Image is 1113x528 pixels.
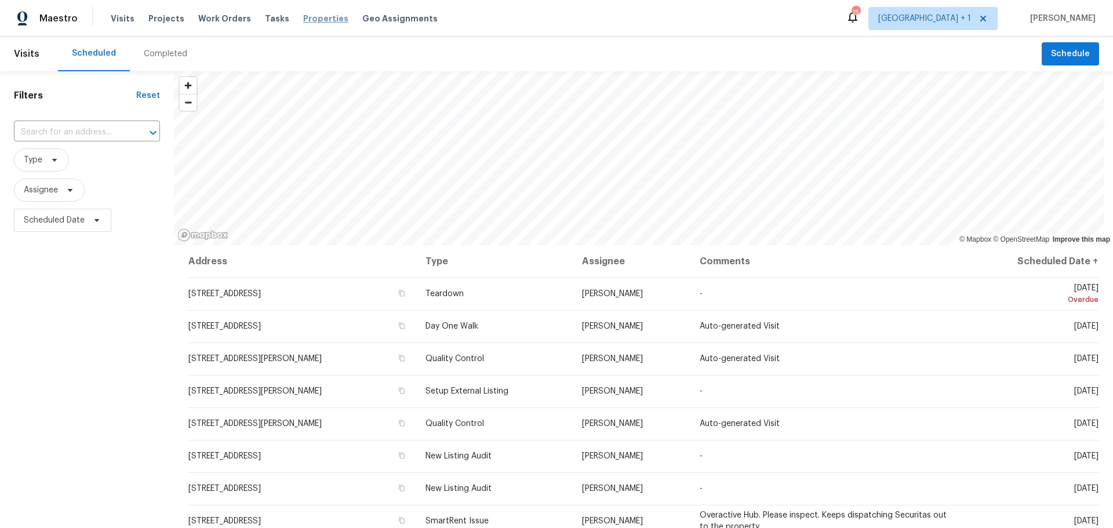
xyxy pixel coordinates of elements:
button: Schedule [1042,42,1099,66]
a: OpenStreetMap [993,235,1049,243]
button: Zoom in [180,77,197,94]
span: [PERSON_NAME] [582,387,643,395]
span: [PERSON_NAME] [582,452,643,460]
button: Zoom out [180,94,197,111]
span: [DATE] [1074,322,1099,330]
span: Scheduled Date [24,214,85,226]
span: Quality Control [425,355,484,363]
span: [DATE] [1074,387,1099,395]
span: [STREET_ADDRESS] [188,485,261,493]
button: Copy Address [397,321,407,331]
span: Schedule [1051,47,1090,61]
span: Visits [111,13,134,24]
span: [STREET_ADDRESS] [188,517,261,525]
span: [PERSON_NAME] [582,290,643,298]
span: Day One Walk [425,322,478,330]
span: - [700,485,703,493]
h1: Filters [14,90,136,101]
span: New Listing Audit [425,485,492,493]
span: [STREET_ADDRESS][PERSON_NAME] [188,355,322,363]
span: Auto-generated Visit [700,355,780,363]
span: [STREET_ADDRESS][PERSON_NAME] [188,387,322,395]
span: Work Orders [198,13,251,24]
span: New Listing Audit [425,452,492,460]
span: Assignee [24,184,58,196]
button: Copy Address [397,515,407,526]
th: Type [416,245,573,278]
span: [DATE] [973,284,1099,305]
span: [PERSON_NAME] [582,355,643,363]
a: Mapbox homepage [177,228,228,242]
a: Mapbox [959,235,991,243]
span: Visits [14,41,39,67]
span: Tasks [265,14,289,23]
span: [GEOGRAPHIC_DATA] + 1 [878,13,971,24]
div: Completed [144,48,187,60]
span: - [700,387,703,395]
button: Copy Address [397,385,407,396]
span: [PERSON_NAME] [582,420,643,428]
span: Quality Control [425,420,484,428]
button: Copy Address [397,418,407,428]
div: 15 [852,7,860,19]
div: Reset [136,90,160,101]
span: Geo Assignments [362,13,438,24]
span: Projects [148,13,184,24]
span: [STREET_ADDRESS] [188,452,261,460]
span: Setup External Listing [425,387,508,395]
span: [DATE] [1074,355,1099,363]
span: Maestro [39,13,78,24]
span: - [700,290,703,298]
span: [DATE] [1074,485,1099,493]
span: [PERSON_NAME] [582,517,643,525]
canvas: Map [174,71,1104,245]
th: Scheduled Date ↑ [964,245,1099,278]
span: Properties [303,13,348,24]
button: Open [145,125,161,141]
span: Auto-generated Visit [700,420,780,428]
span: [PERSON_NAME] [1025,13,1096,24]
button: Copy Address [397,288,407,298]
span: [PERSON_NAME] [582,485,643,493]
th: Address [188,245,416,278]
th: Comments [690,245,964,278]
span: SmartRent Issue [425,517,489,525]
button: Copy Address [397,450,407,461]
button: Copy Address [397,483,407,493]
div: Overdue [973,294,1099,305]
span: Type [24,154,42,166]
span: [STREET_ADDRESS] [188,290,261,298]
span: [DATE] [1074,420,1099,428]
span: [DATE] [1074,452,1099,460]
button: Copy Address [397,353,407,363]
span: Auto-generated Visit [700,322,780,330]
span: Teardown [425,290,464,298]
span: [STREET_ADDRESS][PERSON_NAME] [188,420,322,428]
span: [PERSON_NAME] [582,322,643,330]
span: - [700,452,703,460]
th: Assignee [573,245,690,278]
span: [STREET_ADDRESS] [188,322,261,330]
input: Search for an address... [14,123,128,141]
a: Improve this map [1053,235,1110,243]
div: Scheduled [72,48,116,59]
span: [DATE] [1074,517,1099,525]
